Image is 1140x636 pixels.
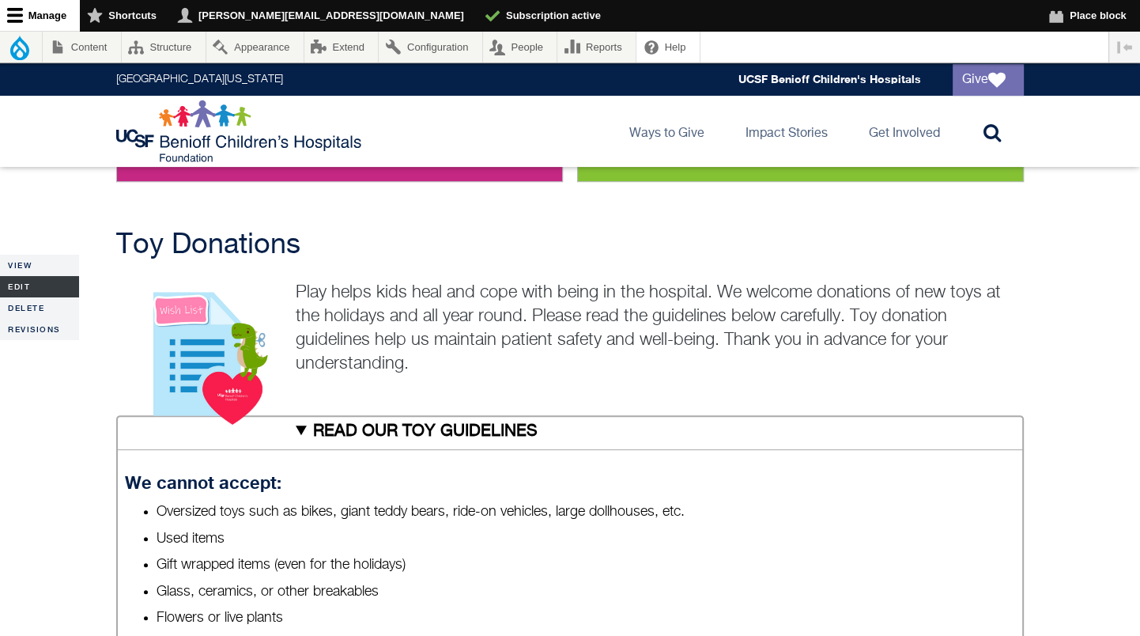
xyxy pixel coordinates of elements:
li: Used items [157,529,1016,549]
a: Extend [304,32,379,62]
strong: We cannot accept: [125,472,281,493]
img: View our wish lists [116,275,288,426]
a: Get Involved [856,96,953,167]
h2: Toy Donations [116,229,1024,261]
a: Reports [557,32,636,62]
li: Gift wrapped items (even for the holidays) [157,555,1016,575]
a: UCSF Benioff Children's Hospitals [738,73,921,86]
a: Give [953,64,1024,96]
button: Vertical orientation [1109,32,1140,62]
li: Oversized toys such as bikes, giant teddy bears, ride-on vehicles, large dollhouses, etc. [157,502,1016,522]
a: Appearance [206,32,304,62]
a: Ways to Give [617,96,717,167]
a: [GEOGRAPHIC_DATA][US_STATE] [116,74,283,85]
img: Logo for UCSF Benioff Children's Hospitals Foundation [116,100,365,163]
li: Glass, ceramics, or other breakables [157,582,1016,602]
a: Impact Stories [733,96,840,167]
a: Help [636,32,700,62]
a: Structure [122,32,206,62]
a: Configuration [379,32,481,62]
p: Play helps kids heal and cope with being in the hospital. We welcome donations of new toys at the... [116,281,1024,376]
summary: READ OUR TOY GUIDELINES [116,415,1024,450]
li: Flowers or live plants [157,608,1016,628]
a: People [483,32,557,62]
a: Content [43,32,121,62]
